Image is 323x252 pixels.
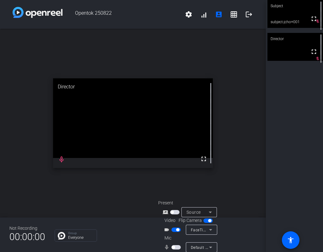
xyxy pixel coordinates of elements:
[245,11,253,18] mat-icon: logout
[310,15,318,23] mat-icon: fullscreen
[62,7,181,22] span: Opentok 250822
[191,245,272,250] span: Default - MacBook Pro Microphone (Built-in)
[230,11,238,18] mat-icon: grid_on
[186,210,201,215] span: Source
[158,200,221,206] div: Present
[68,232,94,235] p: Group
[9,225,45,232] div: Not Recording
[179,217,202,224] span: Flip Camera
[267,33,323,45] div: Director
[191,227,258,232] span: FaceTime HD Camera (D288:[DATE])
[9,229,45,244] span: 00:00:00
[310,48,318,55] mat-icon: fullscreen
[163,208,170,216] mat-icon: screen_share_outline
[158,235,221,241] div: Mic
[58,232,65,239] img: Chat Icon
[68,236,94,239] p: Everyone
[164,244,171,251] mat-icon: mic_none
[185,11,192,18] mat-icon: settings
[164,217,175,224] span: Video
[196,7,211,22] button: signal_cellular_alt
[200,155,207,163] mat-icon: fullscreen
[13,7,62,18] img: white-gradient.svg
[287,236,294,244] mat-icon: accessibility
[164,226,171,234] mat-icon: videocam_outline
[53,78,213,95] div: Director
[215,11,223,18] mat-icon: account_box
